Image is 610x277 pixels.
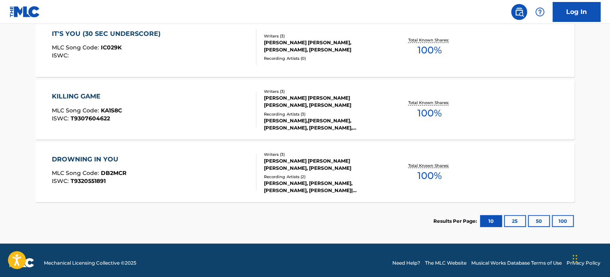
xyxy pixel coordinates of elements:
[535,7,545,17] img: help
[433,217,479,224] p: Results Per Page:
[552,215,574,227] button: 100
[35,80,575,139] a: KILLING GAMEMLC Song Code:KA1S8CISWC:T9307604622Writers (3)[PERSON_NAME] [PERSON_NAME] [PERSON_NA...
[52,29,165,39] div: IT'S YOU (30 SEC UNDERSCORE)
[44,259,136,266] span: Mechanical Licensing Collective © 2025
[264,33,384,39] div: Writers ( 3 )
[567,259,600,266] a: Privacy Policy
[264,151,384,157] div: Writers ( 3 )
[35,142,575,202] a: DROWNING IN YOUMLC Song Code:DB2MCRISWC:T9320551891Writers (3)[PERSON_NAME] [PERSON_NAME] [PERSON...
[425,259,466,266] a: The MLC Website
[417,106,441,120] span: 100 %
[471,259,562,266] a: Musical Works Database Terms of Use
[52,92,122,101] div: KILLING GAME
[10,6,40,18] img: MLC Logo
[52,52,71,59] span: ISWC :
[553,2,600,22] a: Log In
[71,177,106,184] span: T9320551891
[264,39,384,53] div: [PERSON_NAME] [PERSON_NAME], [PERSON_NAME], [PERSON_NAME]
[511,4,527,20] a: Public Search
[528,215,550,227] button: 50
[101,106,122,114] span: KA1S8C
[573,247,577,271] div: Drag
[71,114,110,122] span: T9307604622
[514,7,524,17] img: search
[52,154,126,164] div: DROWNING IN YOU
[417,168,441,183] span: 100 %
[264,173,384,179] div: Recording Artists ( 2 )
[52,106,101,114] span: MLC Song Code :
[504,215,526,227] button: 25
[264,157,384,171] div: [PERSON_NAME] [PERSON_NAME] [PERSON_NAME], [PERSON_NAME]
[532,4,548,20] div: Help
[101,169,126,176] span: DB2MCR
[264,111,384,117] div: Recording Artists ( 3 )
[35,17,575,77] a: IT'S YOU (30 SEC UNDERSCORE)MLC Song Code:IC029KISWC:Writers (3)[PERSON_NAME] [PERSON_NAME], [PER...
[570,239,610,277] iframe: Chat Widget
[52,169,101,176] span: MLC Song Code :
[264,88,384,94] div: Writers ( 3 )
[392,259,420,266] a: Need Help?
[408,37,451,43] p: Total Known Shares:
[52,114,71,122] span: ISWC :
[264,179,384,194] div: [PERSON_NAME], [PERSON_NAME], [PERSON_NAME], [PERSON_NAME]|[PERSON_NAME]|[PERSON_NAME]
[264,94,384,109] div: [PERSON_NAME] [PERSON_NAME] [PERSON_NAME], [PERSON_NAME]
[264,117,384,131] div: [PERSON_NAME],[PERSON_NAME],[PERSON_NAME], [PERSON_NAME], [PERSON_NAME], [PERSON_NAME], [PERSON_N...
[52,177,71,184] span: ISWC :
[408,162,451,168] p: Total Known Shares:
[52,44,101,51] span: MLC Song Code :
[480,215,502,227] button: 10
[101,44,122,51] span: IC029K
[408,100,451,106] p: Total Known Shares:
[264,55,384,61] div: Recording Artists ( 0 )
[417,43,441,57] span: 100 %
